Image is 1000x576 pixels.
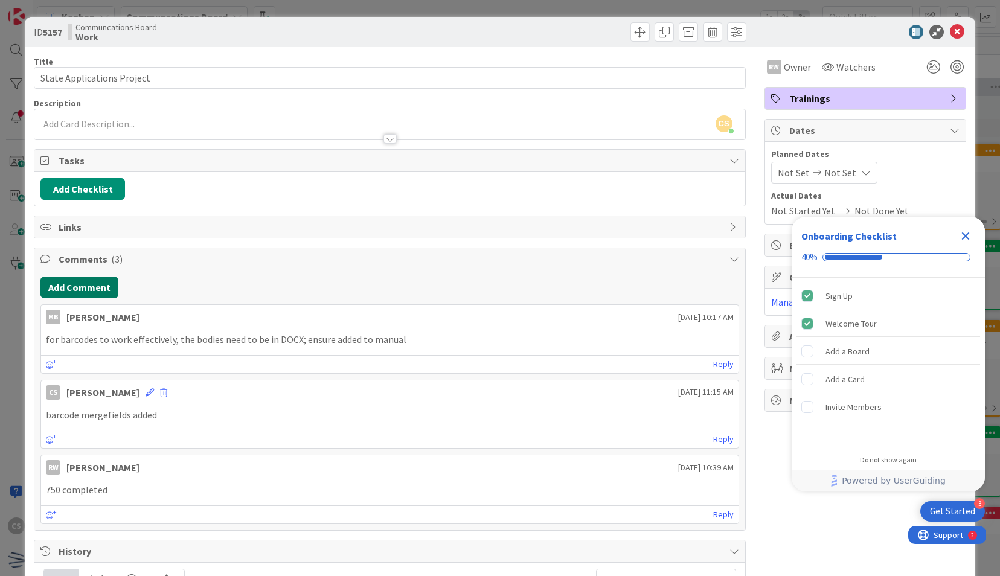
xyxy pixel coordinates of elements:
div: Close Checklist [956,226,975,246]
span: Not Set [778,165,810,180]
div: CS [46,385,60,400]
div: RW [767,60,781,74]
span: Planned Dates [771,148,960,161]
span: [DATE] 11:15 AM [678,386,734,398]
span: Support [25,2,55,16]
div: RW [46,460,60,475]
div: [PERSON_NAME] [66,310,139,324]
div: 3 [974,498,985,509]
span: Comments [59,252,723,266]
div: Invite Members [825,400,882,414]
span: Owner [784,60,811,74]
span: Not Done Yet [854,203,909,218]
span: [DATE] 10:39 AM [678,461,734,474]
span: Dates [789,123,944,138]
div: Sign Up [825,289,853,303]
div: Do not show again [860,455,917,465]
span: Links [59,220,723,234]
div: 40% [801,252,818,263]
span: Powered by UserGuiding [842,473,946,488]
button: Add Comment [40,277,118,298]
span: Tasks [59,153,723,168]
div: Get Started [930,505,975,517]
span: History [59,544,723,558]
div: Add a Board [825,344,870,359]
span: Not Set [824,165,856,180]
span: Communcations Board [75,22,157,32]
p: 750 completed [46,483,733,497]
div: Sign Up is complete. [796,283,980,309]
span: ( 3 ) [111,253,123,265]
p: for barcodes to work effectively, the bodies need to be in DOCX; ensure added to manual [46,333,733,347]
b: 5157 [43,26,62,38]
div: 2 [63,5,66,14]
div: Checklist progress: 40% [801,252,975,263]
span: Metrics [789,393,944,408]
span: Actual Dates [771,190,960,202]
div: Welcome Tour [825,316,877,331]
div: [PERSON_NAME] [66,460,139,475]
a: Manage Custom Fields [771,296,864,308]
a: Powered by UserGuiding [798,470,979,491]
div: Open Get Started checklist, remaining modules: 3 [920,501,985,522]
div: Add a Board is incomplete. [796,338,980,365]
span: Trainings [789,91,944,106]
div: Checklist items [792,278,985,447]
div: MB [46,310,60,324]
div: Footer [792,470,985,491]
div: Welcome Tour is complete. [796,310,980,337]
input: type card name here... [34,67,745,89]
span: Mirrors [789,361,944,376]
div: Checklist Container [792,217,985,491]
a: Reply [713,432,734,447]
div: Onboarding Checklist [801,229,897,243]
p: barcode mergefields added [46,408,733,422]
span: Attachments [789,329,944,344]
span: Block [789,238,944,252]
div: [PERSON_NAME] [66,385,139,400]
button: Add Checklist [40,178,125,200]
span: Watchers [836,60,876,74]
span: [DATE] 10:17 AM [678,311,734,324]
span: Custom Fields [789,270,944,284]
label: Title [34,56,53,67]
div: Add a Card is incomplete. [796,366,980,392]
div: Invite Members is incomplete. [796,394,980,420]
span: CS [716,115,732,132]
span: Not Started Yet [771,203,835,218]
a: Reply [713,357,734,372]
span: Description [34,98,81,109]
span: ID [34,25,62,39]
div: Add a Card [825,372,865,386]
b: Work [75,32,157,42]
a: Reply [713,507,734,522]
